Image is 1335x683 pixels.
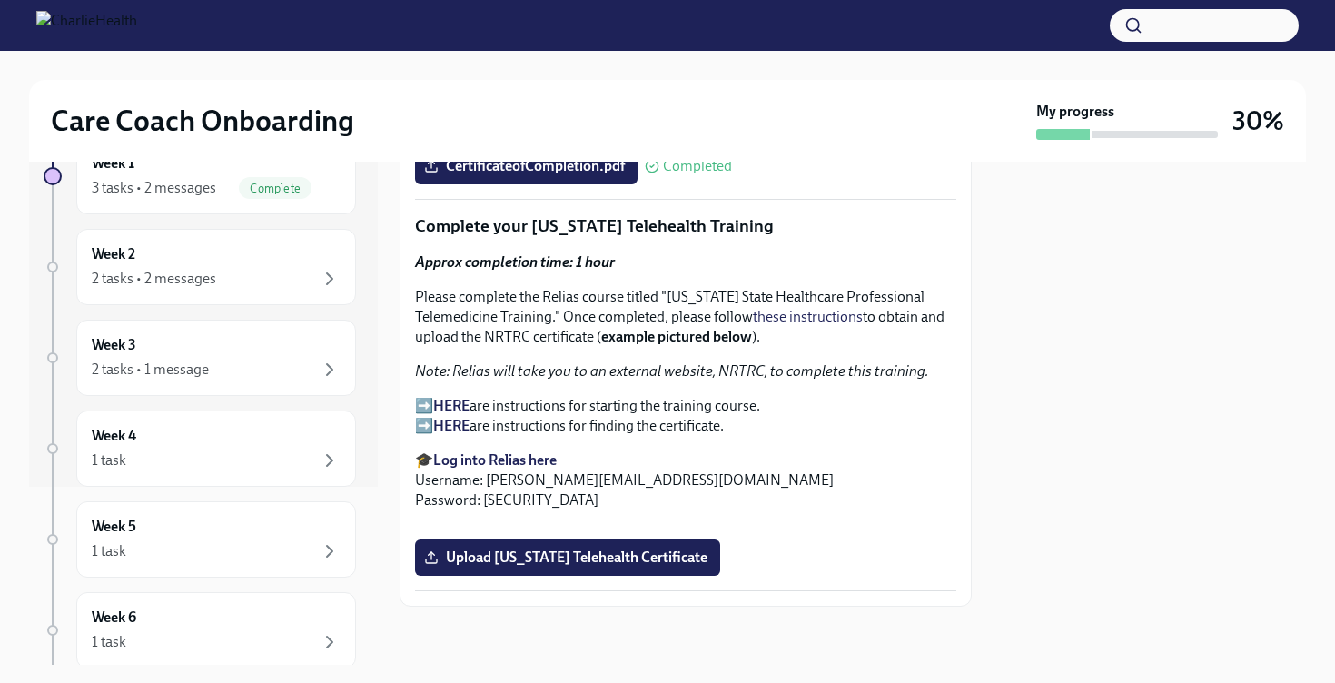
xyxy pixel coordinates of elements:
label: CertificateofCompletion.pdf [415,148,638,184]
p: 🎓 Username: [PERSON_NAME][EMAIL_ADDRESS][DOMAIN_NAME] Password: [SECURITY_DATA] [415,450,956,510]
label: Upload [US_STATE] Telehealth Certificate [415,539,720,576]
a: these instructions [753,308,863,325]
h2: Care Coach Onboarding [51,103,354,139]
img: CharlieHealth [36,11,137,40]
a: Log into Relias here [433,451,557,469]
a: Week 51 task [44,501,356,578]
h6: Week 4 [92,426,136,446]
span: CertificateofCompletion.pdf [428,157,625,175]
div: 1 task [92,632,126,652]
h3: 30% [1232,104,1284,137]
a: HERE [433,417,470,434]
h6: Week 1 [92,153,134,173]
h6: Week 3 [92,335,136,355]
strong: My progress [1036,102,1114,122]
a: Week 61 task [44,592,356,668]
div: 1 task [92,450,126,470]
span: Complete [239,182,311,195]
h6: Week 6 [92,608,136,628]
div: 2 tasks • 2 messages [92,269,216,289]
p: Complete your [US_STATE] Telehealth Training [415,214,956,238]
div: 3 tasks • 2 messages [92,178,216,198]
div: 2 tasks • 1 message [92,360,209,380]
a: Week 22 tasks • 2 messages [44,229,356,305]
em: Note: Relias will take you to an external website, NRTRC, to complete this training. [415,362,929,380]
h6: Week 2 [92,244,135,264]
span: Upload [US_STATE] Telehealth Certificate [428,549,707,567]
a: HERE [433,397,470,414]
p: Please complete the Relias course titled "[US_STATE] State Healthcare Professional Telemedicine T... [415,287,956,347]
strong: example pictured below [601,328,752,345]
a: Week 13 tasks • 2 messagesComplete [44,138,356,214]
h6: Week 5 [92,517,136,537]
a: Week 41 task [44,411,356,487]
span: Completed [663,159,732,173]
p: ➡️ are instructions for starting the training course. ➡️ are instructions for finding the certifi... [415,396,956,436]
strong: Approx completion time: 1 hour [415,253,615,271]
div: 1 task [92,541,126,561]
a: Week 32 tasks • 1 message [44,320,356,396]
